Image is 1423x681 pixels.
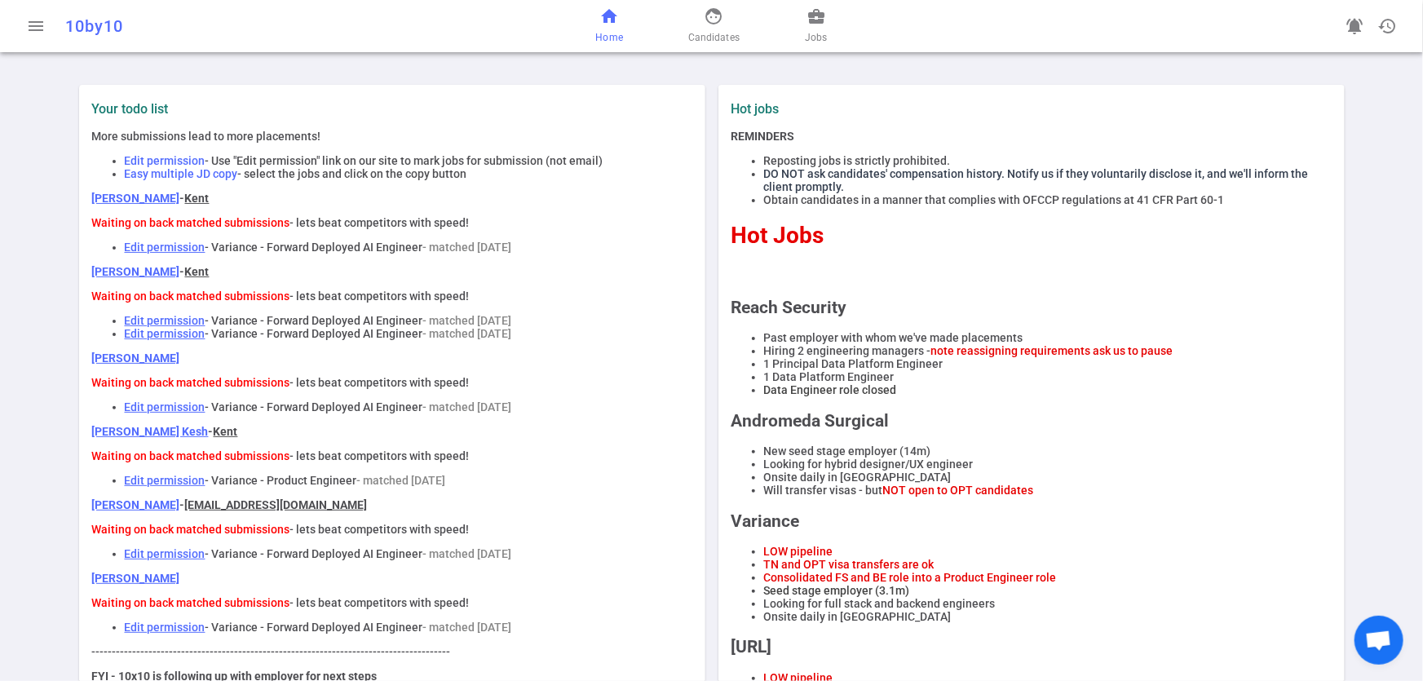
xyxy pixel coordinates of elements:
span: face [705,7,724,26]
span: Seed stage employer (3.1m) [764,584,910,597]
h2: [URL] [731,637,1332,657]
span: menu [26,16,46,36]
span: home [599,7,619,26]
strong: - [180,265,210,278]
strong: - [180,192,210,205]
span: - lets beat competitors with speed! [290,596,470,609]
li: Looking for hybrid designer/UX engineer [764,458,1332,471]
li: Onsite daily in [GEOGRAPHIC_DATA] [764,610,1332,623]
li: 1 Principal Data Platform Engineer [764,357,1332,370]
li: Onsite daily in [GEOGRAPHIC_DATA] [764,471,1332,484]
span: Waiting on back matched submissions [92,290,290,303]
p: ---------------------------------------------------------------------------------------- [92,645,692,658]
span: Waiting on back matched submissions [92,523,290,536]
span: Candidates [688,29,740,46]
span: TN and OPT visa transfers are ok [764,558,935,571]
a: Candidates [688,7,740,46]
div: Open chat [1355,616,1403,665]
span: - lets beat competitors with speed! [290,216,470,229]
span: NOT open to OPT candidates [883,484,1034,497]
span: - select the jobs and click on the copy button [238,167,467,180]
span: - lets beat competitors with speed! [290,290,470,303]
span: - Use "Edit permission" link on our site to mark jobs for submission (not email) [205,154,603,167]
li: Reposting jobs is strictly prohibited. [764,154,1332,167]
h2: Reach Security [731,298,1332,317]
a: Edit permission [125,241,205,254]
li: Looking for full stack and backend engineers [764,597,1332,610]
span: notifications_active [1345,16,1364,36]
h2: Andromeda Surgical [731,411,1332,431]
span: - Variance - Forward Deployed AI Engineer [205,621,423,634]
a: [PERSON_NAME] [92,498,180,511]
a: [PERSON_NAME] [92,192,180,205]
span: - Variance - Forward Deployed AI Engineer [205,241,423,254]
span: Home [595,29,622,46]
a: Edit permission [125,474,205,487]
a: [PERSON_NAME] [92,265,180,278]
a: Home [595,7,622,46]
span: business_center [807,7,826,26]
span: note reassigning requirements ask us to pause [931,344,1173,357]
li: Obtain candidates in a manner that complies with OFCCP regulations at 41 CFR Part 60-1 [764,193,1332,206]
span: Hot Jobs [731,222,824,249]
label: Hot jobs [731,101,1025,117]
span: - matched [DATE] [423,241,512,254]
strong: - [209,425,238,438]
span: - Variance - Product Engineer [205,474,357,487]
div: 10by10 [65,16,468,36]
span: - matched [DATE] [423,314,512,327]
span: Waiting on back matched submissions [92,596,290,609]
a: Edit permission [125,621,205,634]
span: Easy multiple JD copy [125,167,238,180]
a: Edit permission [125,547,205,560]
span: Consolidated FS and BE role into a Product Engineer role [764,571,1057,584]
span: - matched [DATE] [423,400,512,413]
a: Go to see announcements [1338,10,1371,42]
li: Past employer with whom we've made placements [764,331,1332,344]
span: - matched [DATE] [423,621,512,634]
label: Your todo list [92,101,692,117]
a: [PERSON_NAME] [92,572,180,585]
span: Data Engineer role closed [764,383,897,396]
span: history [1377,16,1397,36]
span: DO NOT ask candidates' compensation history. Notify us if they voluntarily disclose it, and we'll... [764,167,1309,193]
a: [PERSON_NAME] [92,352,180,365]
span: LOW pipeline [764,545,833,558]
h2: Variance [731,511,1332,531]
span: Waiting on back matched submissions [92,216,290,229]
u: Kent [185,192,210,205]
li: Will transfer visas - but [764,484,1332,497]
span: - lets beat competitors with speed! [290,376,470,389]
u: Kent [185,265,210,278]
a: Edit permission [125,314,205,327]
span: - matched [DATE] [357,474,446,487]
a: Edit permission [125,327,205,340]
li: 1 Data Platform Engineer [764,370,1332,383]
span: - matched [DATE] [423,327,512,340]
span: - lets beat competitors with speed! [290,449,470,462]
strong: REMINDERS [731,130,795,143]
a: Jobs [805,7,827,46]
u: Kent [214,425,238,438]
u: [EMAIL_ADDRESS][DOMAIN_NAME] [185,498,368,511]
li: Hiring 2 engineering managers - [764,344,1332,357]
span: Waiting on back matched submissions [92,449,290,462]
span: Jobs [805,29,827,46]
span: More submissions lead to more placements! [92,130,321,143]
a: Edit permission [125,400,205,413]
span: Edit permission [125,154,205,167]
span: Waiting on back matched submissions [92,376,290,389]
span: - lets beat competitors with speed! [290,523,470,536]
span: - Variance - Forward Deployed AI Engineer [205,547,423,560]
a: [PERSON_NAME] Kesh [92,425,209,438]
span: - Variance - Forward Deployed AI Engineer [205,327,423,340]
button: Open history [1371,10,1403,42]
span: - Variance - Forward Deployed AI Engineer [205,314,423,327]
li: New seed stage employer (14m) [764,444,1332,458]
span: - Variance - Forward Deployed AI Engineer [205,400,423,413]
span: - matched [DATE] [423,547,512,560]
button: Open menu [20,10,52,42]
strong: - [180,498,368,511]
